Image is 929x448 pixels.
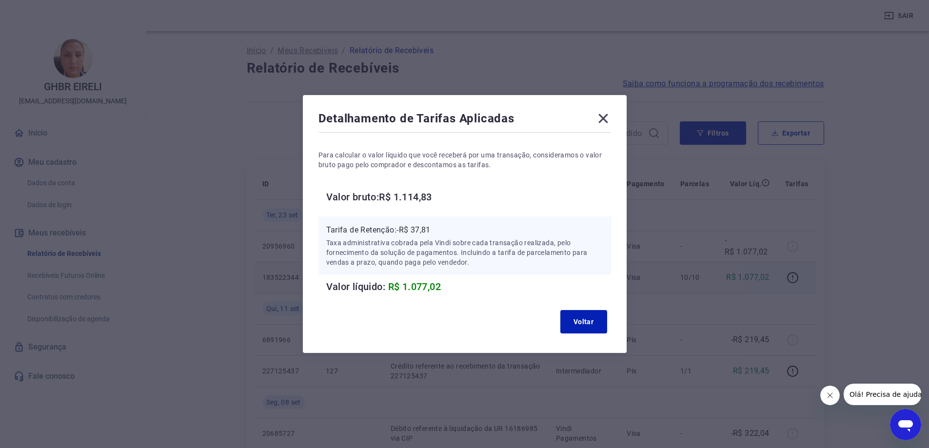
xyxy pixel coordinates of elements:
[326,279,611,294] h6: Valor líquido:
[318,150,611,170] p: Para calcular o valor líquido que você receberá por uma transação, consideramos o valor bruto pag...
[318,111,611,130] div: Detalhamento de Tarifas Aplicadas
[388,281,441,292] span: R$ 1.077,02
[560,310,607,333] button: Voltar
[326,238,603,267] p: Taxa administrativa cobrada pela Vindi sobre cada transação realizada, pelo fornecimento da soluç...
[890,409,921,440] iframe: Botão para abrir a janela de mensagens
[820,386,840,405] iframe: Fechar mensagem
[326,189,611,205] h6: Valor bruto: R$ 1.114,83
[844,384,921,405] iframe: Mensagem da empresa
[326,224,603,236] p: Tarifa de Retenção: -R$ 37,81
[6,7,82,15] span: Olá! Precisa de ajuda?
